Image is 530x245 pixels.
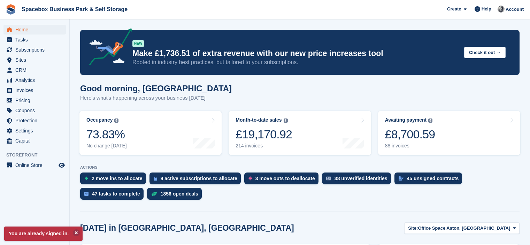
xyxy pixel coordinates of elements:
span: Storefront [6,152,69,159]
h1: Good morning, [GEOGRAPHIC_DATA] [80,84,232,93]
img: verify_identity-adf6edd0f0f0b5bbfe63781bf79b02c33cf7c696d77639b501bdc392416b5a36.svg [326,176,331,181]
a: menu [3,95,66,105]
div: No change [DATE] [86,143,127,149]
div: 214 invoices [236,143,292,149]
img: price-adjustments-announcement-icon-8257ccfd72463d97f412b2fc003d46551f7dbcb40ab6d574587a9cd5c0d94... [83,28,132,68]
img: move_outs_to_deallocate_icon-f764333ba52eb49d3ac5e1228854f67142a1ed5810a6f6cc68b1a99e826820c5.svg [248,176,252,181]
span: Protection [15,116,57,125]
p: ACTIONS [80,165,520,170]
a: menu [3,126,66,136]
a: 47 tasks to complete [80,188,147,203]
div: 88 invoices [385,143,435,149]
a: Awaiting payment £8,700.59 88 invoices [378,111,520,155]
a: menu [3,116,66,125]
a: Spacebox Business Park & Self Storage [19,3,130,15]
h2: [DATE] in [GEOGRAPHIC_DATA], [GEOGRAPHIC_DATA] [80,223,294,233]
div: 9 active subscriptions to allocate [161,176,237,181]
div: 73.83% [86,127,127,141]
img: icon-info-grey-7440780725fd019a000dd9b08b2336e03edf1995a4989e88bcd33f0948082b44.svg [114,118,118,123]
a: Occupancy 73.83% No change [DATE] [79,111,222,155]
a: Preview store [57,161,66,169]
span: Home [15,25,57,35]
a: menu [3,85,66,95]
a: menu [3,45,66,55]
div: Month-to-date sales [236,117,282,123]
a: menu [3,25,66,35]
a: 9 active subscriptions to allocate [149,173,244,188]
div: NEW [132,40,144,47]
a: 45 unsigned contracts [394,173,466,188]
span: Coupons [15,106,57,115]
a: 2 move ins to allocate [80,173,149,188]
a: 38 unverified identities [322,173,394,188]
p: Make £1,736.51 of extra revenue with our new price increases tool [132,48,459,59]
a: menu [3,55,66,65]
img: SUDIPTA VIRMANI [498,6,505,13]
a: menu [3,75,66,85]
a: menu [3,65,66,75]
span: Subscriptions [15,45,57,55]
div: 1856 open deals [161,191,198,197]
div: 47 tasks to complete [92,191,140,197]
div: Awaiting payment [385,117,427,123]
div: £8,700.59 [385,127,435,141]
p: You are already signed in. [4,227,83,241]
span: Account [506,6,524,13]
a: 3 move outs to deallocate [244,173,322,188]
span: Office Space Aston, [GEOGRAPHIC_DATA] [418,225,510,232]
span: Sites [15,55,57,65]
a: menu [3,136,66,146]
a: Month-to-date sales £19,170.92 214 invoices [229,111,371,155]
span: Help [482,6,491,13]
img: contract_signature_icon-13c848040528278c33f63329250d36e43548de30e8caae1d1a13099fd9432cc5.svg [399,176,404,181]
a: menu [3,160,66,170]
img: stora-icon-8386f47178a22dfd0bd8f6a31ec36ba5ce8667c1dd55bd0f319d3a0aa187defe.svg [6,4,16,15]
img: task-75834270c22a3079a89374b754ae025e5fb1db73e45f91037f5363f120a921f8.svg [84,192,89,196]
span: Analytics [15,75,57,85]
span: Site: [408,225,418,232]
div: 45 unsigned contracts [407,176,459,181]
img: move_ins_to_allocate_icon-fdf77a2bb77ea45bf5b3d319d69a93e2d87916cf1d5bf7949dd705db3b84f3ca.svg [84,176,88,181]
span: Invoices [15,85,57,95]
img: icon-info-grey-7440780725fd019a000dd9b08b2336e03edf1995a4989e88bcd33f0948082b44.svg [284,118,288,123]
span: Create [447,6,461,13]
span: Tasks [15,35,57,45]
span: Settings [15,126,57,136]
div: 38 unverified identities [335,176,387,181]
button: Site: Office Space Aston, [GEOGRAPHIC_DATA] [404,222,520,234]
div: Occupancy [86,117,113,123]
img: active_subscription_to_allocate_icon-d502201f5373d7db506a760aba3b589e785aa758c864c3986d89f69b8ff3... [154,176,157,181]
img: icon-info-grey-7440780725fd019a000dd9b08b2336e03edf1995a4989e88bcd33f0948082b44.svg [428,118,432,123]
img: deal-1b604bf984904fb50ccaf53a9ad4b4a5d6e5aea283cecdc64d6e3604feb123c2.svg [151,191,157,196]
div: £19,170.92 [236,127,292,141]
span: Pricing [15,95,57,105]
a: menu [3,106,66,115]
a: menu [3,35,66,45]
button: Check it out → [464,47,506,58]
a: 1856 open deals [147,188,205,203]
span: CRM [15,65,57,75]
span: Capital [15,136,57,146]
p: Rooted in industry best practices, but tailored to your subscriptions. [132,59,459,66]
div: 3 move outs to deallocate [255,176,315,181]
p: Here's what's happening across your business [DATE] [80,94,232,102]
div: 2 move ins to allocate [92,176,143,181]
span: Online Store [15,160,57,170]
